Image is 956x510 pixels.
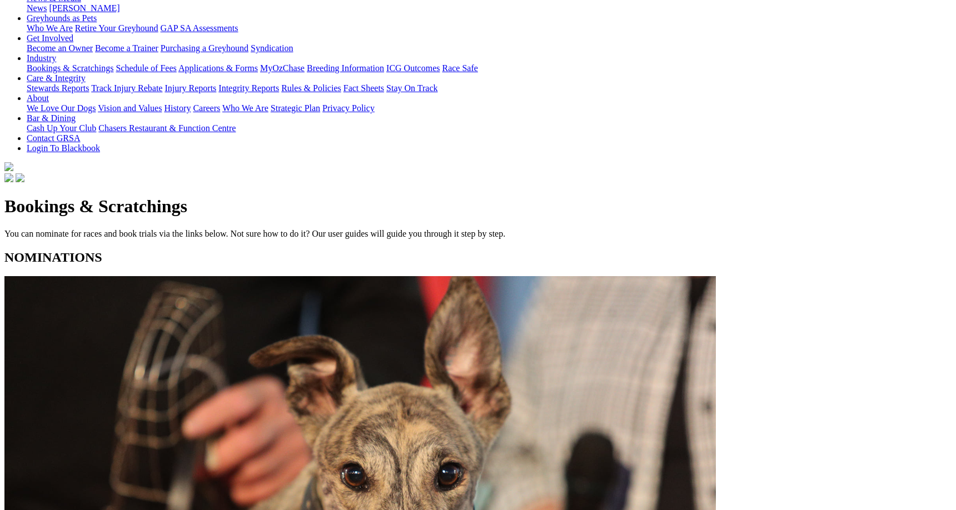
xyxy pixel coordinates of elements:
[260,63,305,73] a: MyOzChase
[222,103,268,113] a: Who We Are
[251,43,293,53] a: Syndication
[27,43,93,53] a: Become an Owner
[218,83,279,93] a: Integrity Reports
[164,103,191,113] a: History
[91,83,162,93] a: Track Injury Rebate
[281,83,341,93] a: Rules & Policies
[27,123,952,133] div: Bar & Dining
[386,83,437,93] a: Stay On Track
[27,103,96,113] a: We Love Our Dogs
[27,113,76,123] a: Bar & Dining
[98,103,162,113] a: Vision and Values
[27,123,96,133] a: Cash Up Your Club
[49,3,120,13] a: [PERSON_NAME]
[442,63,477,73] a: Race Safe
[27,103,952,113] div: About
[27,83,952,93] div: Care & Integrity
[95,43,158,53] a: Become a Trainer
[4,196,952,217] h1: Bookings & Scratchings
[161,23,238,33] a: GAP SA Assessments
[116,63,176,73] a: Schedule of Fees
[98,123,236,133] a: Chasers Restaurant & Function Centre
[178,63,258,73] a: Applications & Forms
[4,229,952,239] p: You can nominate for races and book trials via the links below. Not sure how to do it? Our user g...
[27,73,86,83] a: Care & Integrity
[307,63,384,73] a: Breeding Information
[322,103,375,113] a: Privacy Policy
[343,83,384,93] a: Fact Sheets
[27,143,100,153] a: Login To Blackbook
[165,83,216,93] a: Injury Reports
[16,173,24,182] img: twitter.svg
[27,53,56,63] a: Industry
[27,83,89,93] a: Stewards Reports
[27,133,80,143] a: Contact GRSA
[27,93,49,103] a: About
[27,13,97,23] a: Greyhounds as Pets
[27,63,952,73] div: Industry
[386,63,440,73] a: ICG Outcomes
[27,63,113,73] a: Bookings & Scratchings
[27,3,47,13] a: News
[27,33,73,43] a: Get Involved
[4,250,952,265] h2: NOMINATIONS
[271,103,320,113] a: Strategic Plan
[161,43,248,53] a: Purchasing a Greyhound
[27,3,952,13] div: News & Media
[4,162,13,171] img: logo-grsa-white.png
[4,173,13,182] img: facebook.svg
[27,23,73,33] a: Who We Are
[193,103,220,113] a: Careers
[27,23,952,33] div: Greyhounds as Pets
[75,23,158,33] a: Retire Your Greyhound
[27,43,952,53] div: Get Involved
